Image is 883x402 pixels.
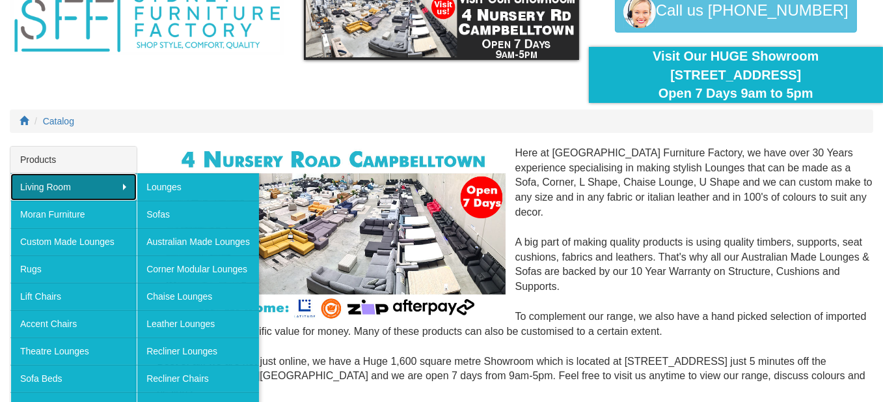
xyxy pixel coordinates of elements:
[10,337,137,365] a: Theatre Lounges
[167,146,505,323] img: Corner Modular Lounges
[10,201,137,228] a: Moran Furniture
[10,283,137,310] a: Lift Chairs
[10,173,137,201] a: Living Room
[137,228,259,255] a: Australian Made Lounges
[10,255,137,283] a: Rugs
[10,147,137,173] div: Products
[10,365,137,392] a: Sofa Beds
[137,310,259,337] a: Leather Lounges
[43,116,74,126] a: Catalog
[137,283,259,310] a: Chaise Lounges
[137,255,259,283] a: Corner Modular Lounges
[599,47,873,103] div: Visit Our HUGE Showroom [STREET_ADDRESS] Open 7 Days 9am to 5pm
[137,365,259,392] a: Recliner Chairs
[137,201,259,228] a: Sofas
[137,173,259,201] a: Lounges
[10,310,137,337] a: Accent Chairs
[10,228,137,255] a: Custom Made Lounges
[137,337,259,365] a: Recliner Lounges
